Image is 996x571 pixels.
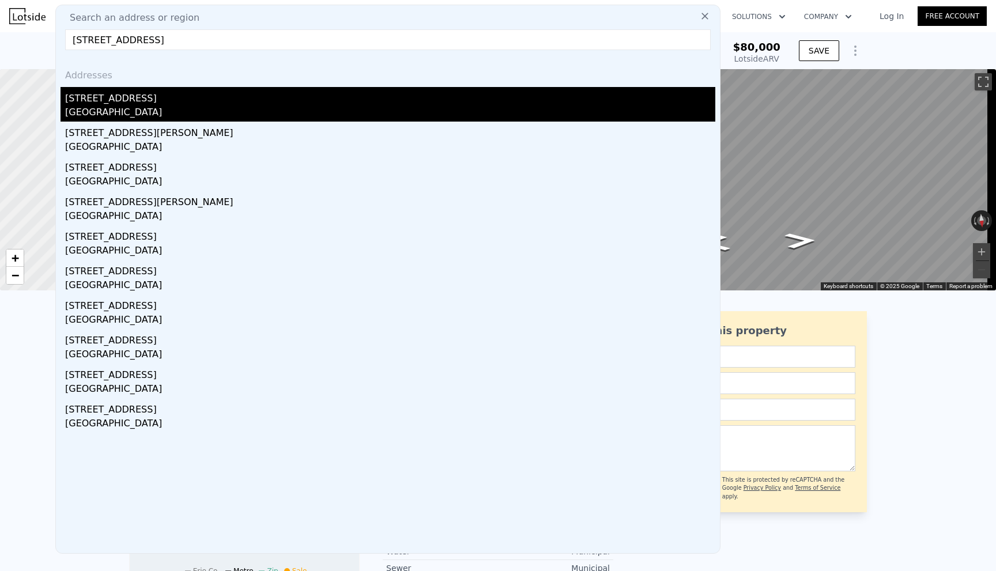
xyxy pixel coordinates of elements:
[65,175,715,191] div: [GEOGRAPHIC_DATA]
[65,140,715,156] div: [GEOGRAPHIC_DATA]
[65,260,715,278] div: [STREET_ADDRESS]
[259,546,277,554] tspan: 2014
[722,476,855,501] div: This site is protected by reCAPTCHA and the Google and apply.
[65,278,715,294] div: [GEOGRAPHIC_DATA]
[723,6,795,27] button: Solutions
[65,382,715,398] div: [GEOGRAPHIC_DATA]
[61,11,199,25] span: Search an address or region
[733,41,780,53] span: $80,000
[824,282,873,290] button: Keyboard shortcuts
[332,546,350,554] tspan: 2024
[648,346,855,368] input: Name
[65,87,715,105] div: [STREET_ADDRESS]
[65,398,715,417] div: [STREET_ADDRESS]
[527,69,996,290] div: Map
[65,244,715,260] div: [GEOGRAPHIC_DATA]
[973,261,990,278] button: Zoom out
[799,40,839,61] button: SAVE
[12,251,19,265] span: +
[205,546,223,554] tspan: 2007
[880,283,919,289] span: © 2025 Google
[6,267,24,284] a: Zoom out
[9,8,46,24] img: Lotside
[65,417,715,433] div: [GEOGRAPHIC_DATA]
[648,372,855,394] input: Email
[65,364,715,382] div: [STREET_ADDRESS]
[223,546,241,554] tspan: 2009
[986,210,993,231] button: Rotate clockwise
[648,323,855,339] div: Ask about this property
[973,243,990,260] button: Zoom in
[65,29,711,50] input: Enter an address, city, region, neighborhood or zip code
[971,210,978,231] button: Rotate counterclockwise
[65,313,715,329] div: [GEOGRAPHIC_DATA]
[65,294,715,313] div: [STREET_ADDRESS]
[61,59,715,87] div: Addresses
[277,546,295,554] tspan: 2017
[65,209,715,225] div: [GEOGRAPHIC_DATA]
[918,6,987,26] a: Free Account
[795,485,840,491] a: Terms of Service
[314,546,331,554] tspan: 2021
[926,283,942,289] a: Terms (opens in new tab)
[949,283,993,289] a: Report a problem
[6,249,24,267] a: Zoom in
[65,191,715,209] div: [STREET_ADDRESS][PERSON_NAME]
[744,485,781,491] a: Privacy Policy
[187,546,205,554] tspan: 2005
[65,225,715,244] div: [STREET_ADDRESS]
[844,39,867,62] button: Show Options
[151,546,169,554] tspan: 2000
[296,546,314,554] tspan: 2019
[976,210,987,231] button: Reset the view
[169,546,187,554] tspan: 2002
[12,268,19,282] span: −
[65,122,715,140] div: [STREET_ADDRESS][PERSON_NAME]
[242,546,259,554] tspan: 2012
[975,73,992,90] button: Toggle fullscreen view
[866,10,918,22] a: Log In
[65,329,715,347] div: [STREET_ADDRESS]
[65,156,715,175] div: [STREET_ADDRESS]
[65,347,715,364] div: [GEOGRAPHIC_DATA]
[733,53,780,65] div: Lotside ARV
[648,399,855,421] input: Phone
[527,69,996,290] div: Street View
[772,229,830,252] path: Go West, Locust St
[795,6,861,27] button: Company
[65,105,715,122] div: [GEOGRAPHIC_DATA]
